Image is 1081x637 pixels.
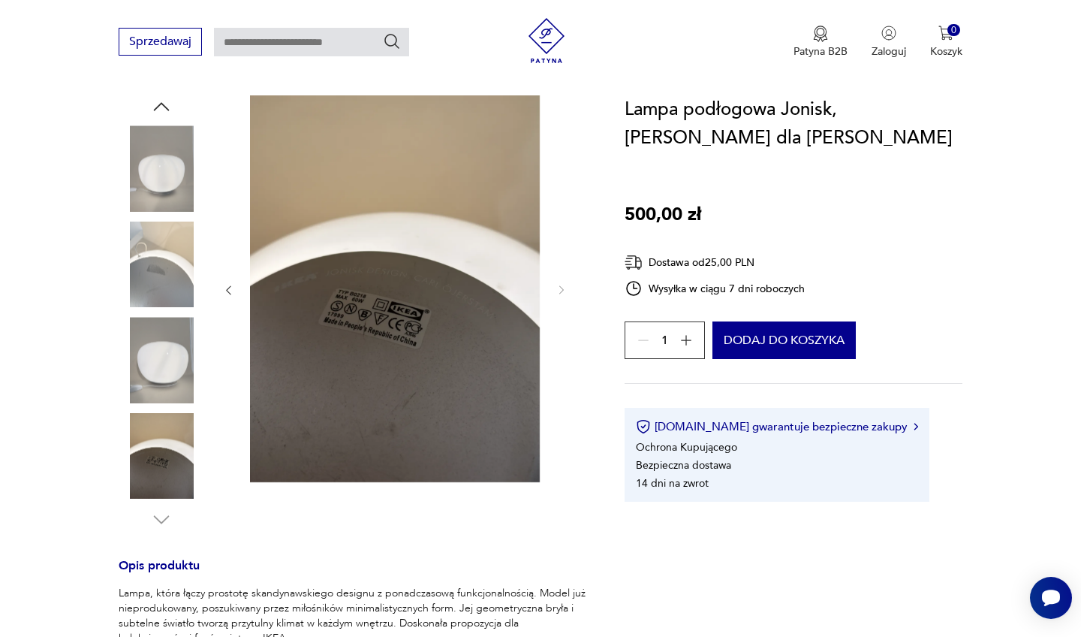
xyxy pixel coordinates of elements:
[524,18,569,63] img: Patyna - sklep z meblami i dekoracjami vintage
[119,317,204,403] img: Zdjęcie produktu Lampa podłogowa Jonisk, Carl Öjerstam dla Ikea
[383,32,401,50] button: Szukaj
[119,38,202,48] a: Sprzedawaj
[119,28,202,56] button: Sprzedawaj
[930,26,962,59] button: 0Koszyk
[813,26,828,42] img: Ikona medalu
[119,413,204,499] img: Zdjęcie produktu Lampa podłogowa Jonisk, Carl Öjerstam dla Ikea
[119,561,589,586] h3: Opis produktu
[872,44,906,59] p: Zaloguj
[625,253,805,272] div: Dostawa od 25,00 PLN
[712,322,856,359] button: Dodaj do koszyka
[793,26,848,59] button: Patyna B2B
[947,24,960,37] div: 0
[914,423,918,430] img: Ikona strzałki w prawo
[636,419,917,434] button: [DOMAIN_NAME] gwarantuje bezpieczne zakupy
[625,201,701,229] p: 500,00 zł
[793,26,848,59] a: Ikona medaluPatyna B2B
[636,458,731,472] li: Bezpieczna dostawa
[930,44,962,59] p: Koszyk
[938,26,953,41] img: Ikona koszyka
[250,95,540,482] img: Zdjęcie produktu Lampa podłogowa Jonisk, Carl Öjerstam dla Ikea
[625,95,962,152] h1: Lampa podłogowa Jonisk, [PERSON_NAME] dla [PERSON_NAME]
[636,476,709,491] li: 14 dni na zwrot
[872,26,906,59] button: Zaloguj
[119,222,204,307] img: Zdjęcie produktu Lampa podłogowa Jonisk, Carl Öjerstam dla Ikea
[1030,577,1072,619] iframe: Smartsupp widget button
[881,26,896,41] img: Ikonka użytkownika
[119,125,204,211] img: Zdjęcie produktu Lampa podłogowa Jonisk, Carl Öjerstam dla Ikea
[625,253,643,272] img: Ikona dostawy
[661,336,668,346] span: 1
[793,44,848,59] p: Patyna B2B
[636,440,737,454] li: Ochrona Kupującego
[625,279,805,297] div: Wysyłka w ciągu 7 dni roboczych
[636,419,651,434] img: Ikona certyfikatu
